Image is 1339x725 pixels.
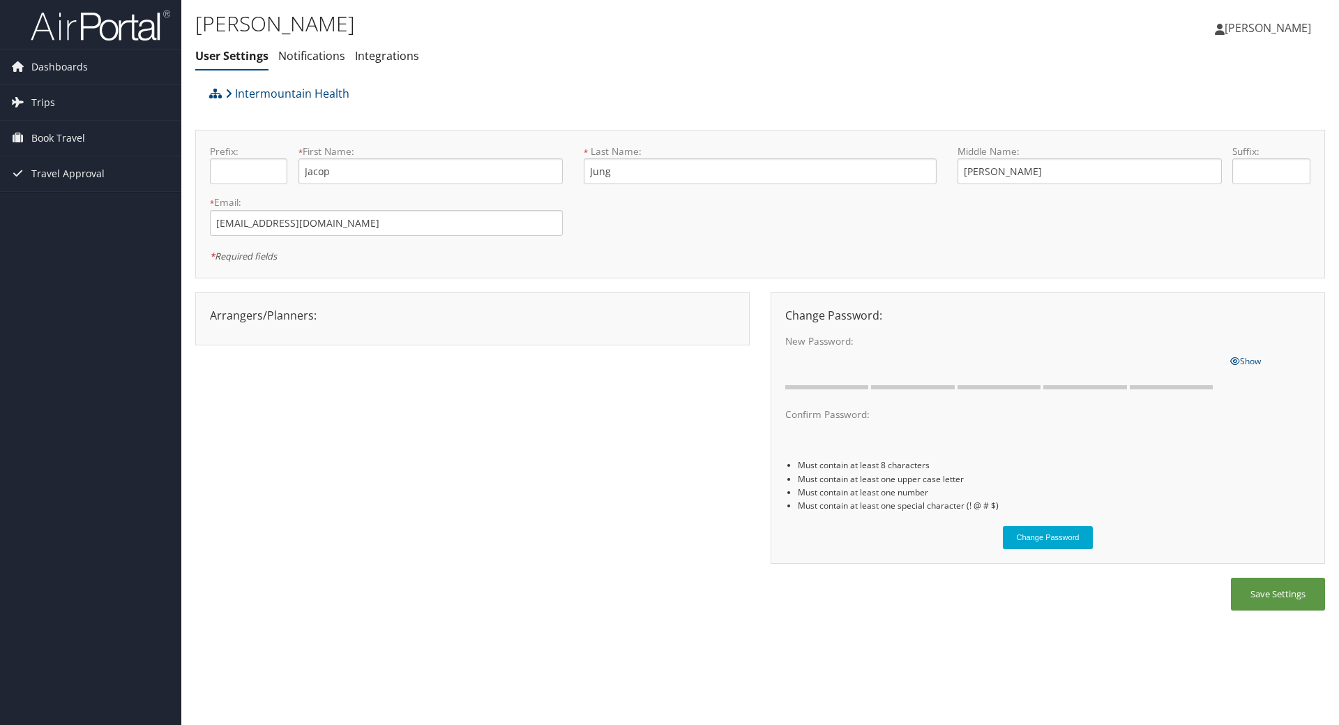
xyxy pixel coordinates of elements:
[1215,7,1325,49] a: [PERSON_NAME]
[31,50,88,84] span: Dashboards
[785,334,1219,348] label: New Password:
[785,408,1219,421] label: Confirm Password:
[31,9,170,42] img: airportal-logo.png
[225,80,349,107] a: Intermountain Health
[298,144,563,158] label: First Name:
[195,48,268,63] a: User Settings
[798,458,1310,472] li: Must contain at least 8 characters
[195,9,948,38] h1: [PERSON_NAME]
[1232,144,1310,158] label: Suffix:
[775,307,1321,324] div: Change Password:
[1231,578,1325,611] button: Save Settings
[798,472,1310,486] li: Must contain at least one upper case letter
[210,195,563,209] label: Email:
[31,121,85,156] span: Book Travel
[958,144,1222,158] label: Middle Name:
[1003,526,1094,549] button: Change Password
[1230,355,1261,367] span: Show
[1225,20,1311,36] span: [PERSON_NAME]
[584,144,937,158] label: Last Name:
[278,48,345,63] a: Notifications
[31,156,105,191] span: Travel Approval
[210,144,287,158] label: Prefix:
[210,250,277,262] em: Required fields
[798,486,1310,499] li: Must contain at least one number
[355,48,419,63] a: Integrations
[1230,352,1261,368] a: Show
[798,499,1310,512] li: Must contain at least one special character (! @ # $)
[199,307,746,324] div: Arrangers/Planners:
[31,85,55,120] span: Trips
